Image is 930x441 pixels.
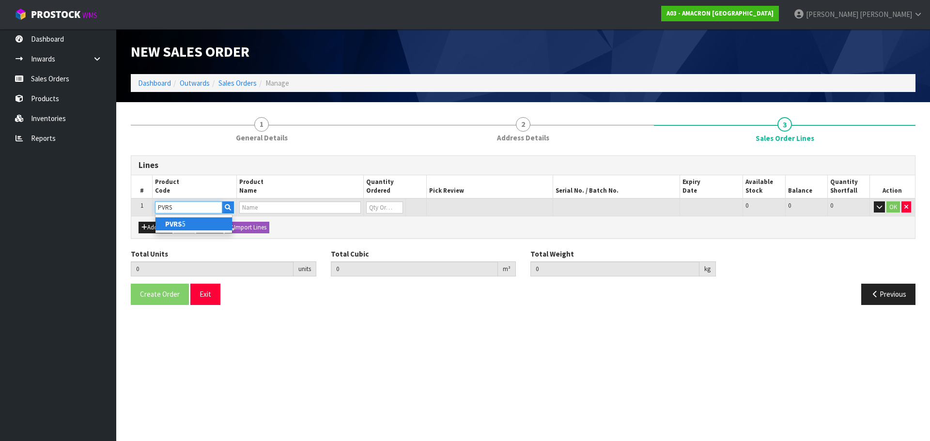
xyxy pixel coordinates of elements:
div: kg [699,261,716,277]
span: [PERSON_NAME] [860,10,912,19]
label: Total Weight [530,249,574,259]
div: units [294,261,316,277]
span: Manage [265,78,289,88]
th: Available Stock [743,175,785,198]
strong: A03 - AMACRON [GEOGRAPHIC_DATA] [666,9,774,17]
span: [PERSON_NAME] [806,10,858,19]
th: Balance [785,175,827,198]
a: PVRS5 [155,217,232,230]
th: Expiry Date [680,175,743,198]
span: 3 [777,117,792,132]
span: Create Order [140,289,180,299]
a: Outwards [180,78,210,88]
input: Total Units [131,261,294,276]
label: Total Cubic [331,249,369,259]
span: Address Details [497,133,549,143]
span: Sales Order Lines [131,148,915,312]
button: Import Lines [225,222,269,233]
input: Qty Ordered [366,201,403,213]
span: 0 [788,201,791,210]
span: 0 [830,201,833,210]
th: Quantity Shortfall [827,175,869,198]
span: ProStock [31,8,80,21]
img: cube-alt.png [15,8,27,20]
button: Create Order [131,284,189,304]
label: Total Units [131,249,168,259]
span: General Details [236,133,288,143]
input: Total Cubic [331,261,498,276]
strong: PVRS [165,219,182,228]
span: New Sales Order [131,42,249,61]
th: Pick Review [427,175,553,198]
a: Sales Orders [218,78,257,88]
span: 1 [254,117,269,132]
small: WMS [82,11,97,20]
button: Previous [861,284,915,304]
div: m³ [498,261,516,277]
a: Dashboard [138,78,171,88]
button: OK [886,201,900,213]
h3: Lines [139,161,908,170]
input: Total Weight [530,261,699,276]
th: Action [869,175,915,198]
input: Code [155,201,222,213]
th: Quantity Ordered [363,175,427,198]
th: # [131,175,153,198]
span: Sales Order Lines [756,133,814,143]
span: 0 [745,201,748,210]
span: 1 [140,201,143,210]
button: Exit [190,284,220,304]
button: Add Line [139,222,172,233]
input: Name [239,201,360,213]
span: 2 [516,117,530,132]
th: Serial No. / Batch No. [553,175,680,198]
th: Product Name [237,175,363,198]
th: Product Code [153,175,237,198]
